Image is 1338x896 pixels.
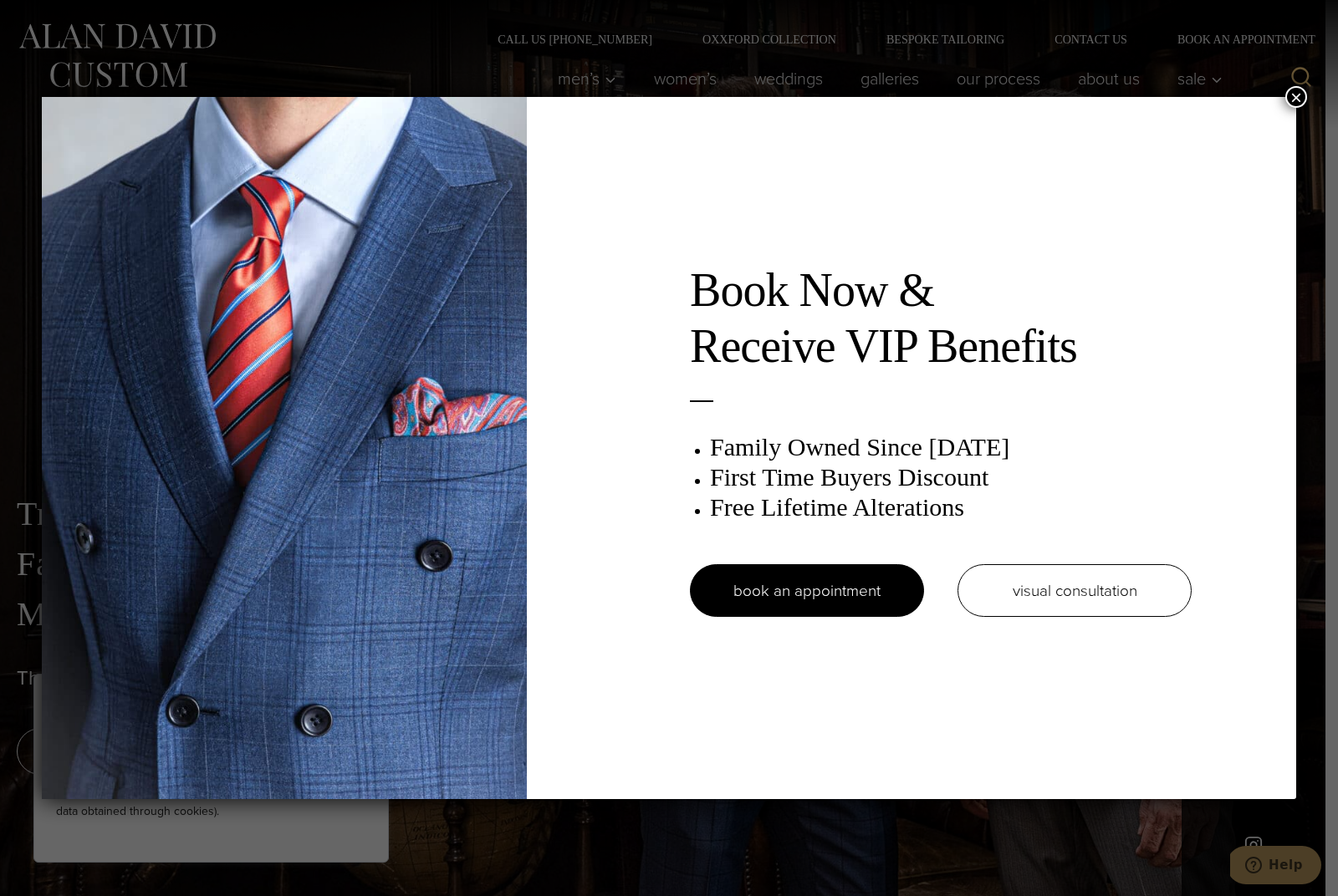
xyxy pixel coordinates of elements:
h3: Family Owned Since [DATE] [710,432,1192,462]
span: Help [38,12,73,27]
button: Close [1285,86,1307,108]
a: book an appointment [690,564,924,617]
h2: Book Now & Receive VIP Benefits [690,262,1192,374]
h3: First Time Buyers Discount [710,462,1192,492]
a: visual consultation [958,564,1192,617]
h3: Free Lifetime Alterations [710,492,1192,522]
